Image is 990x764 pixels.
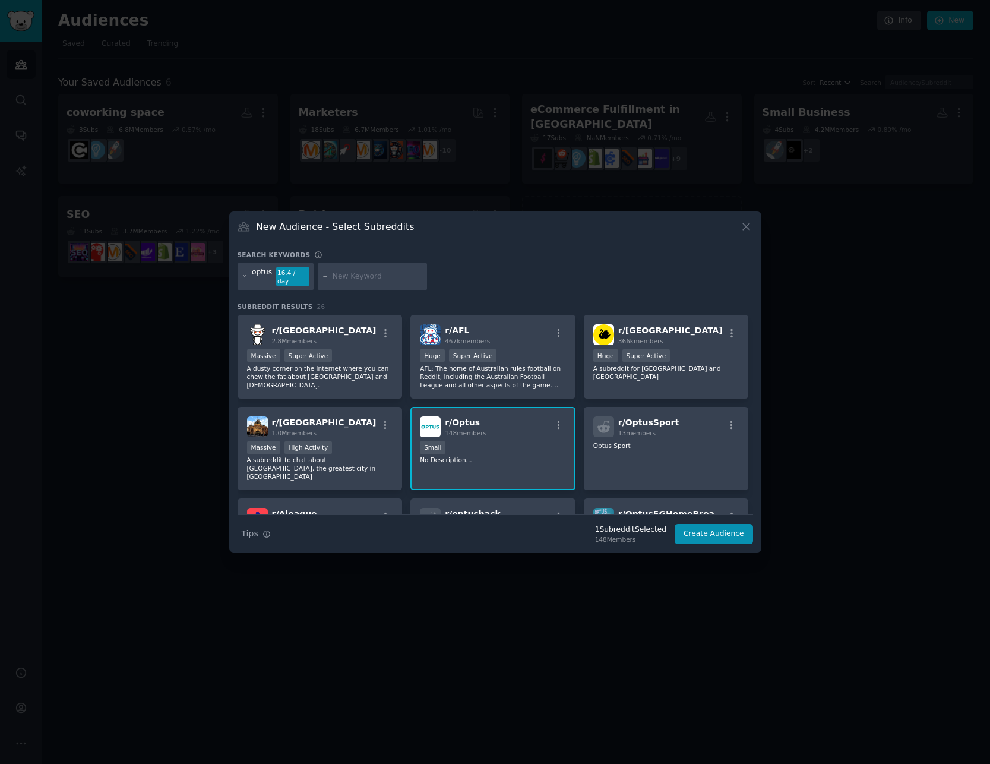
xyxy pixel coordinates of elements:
[247,324,268,345] img: australia
[622,349,670,362] div: Super Active
[276,267,309,286] div: 16.4 / day
[618,326,723,335] span: r/ [GEOGRAPHIC_DATA]
[618,509,744,519] span: r/ Optus5GHomeBroadband
[420,416,441,437] img: Optus
[445,430,486,437] span: 148 members
[420,324,441,345] img: AFL
[593,441,739,450] p: Optus Sport
[247,508,268,529] img: Aleague
[618,337,663,345] span: 366k members
[420,349,445,362] div: Huge
[445,337,490,345] span: 467k members
[420,456,566,464] p: No Description...
[247,364,393,389] p: A dusty corner on the internet where you can chew the fat about [GEOGRAPHIC_DATA] and [DEMOGRAPHI...
[420,441,445,454] div: Small
[238,523,275,544] button: Tips
[593,349,618,362] div: Huge
[247,349,280,362] div: Massive
[445,326,469,335] span: r/ AFL
[238,251,311,259] h3: Search keywords
[618,430,656,437] span: 13 members
[445,418,480,427] span: r/ Optus
[420,364,566,389] p: AFL: The home of Australian rules football on Reddit, including the Australian Football League an...
[593,324,614,345] img: perth
[284,441,333,454] div: High Activity
[445,509,501,519] span: r/ optushack
[256,220,414,233] h3: New Audience - Select Subreddits
[675,524,753,544] button: Create Audience
[272,418,377,427] span: r/ [GEOGRAPHIC_DATA]
[272,337,317,345] span: 2.8M members
[595,535,666,544] div: 148 Members
[593,508,614,529] img: Optus5GHomeBroadband
[618,418,679,427] span: r/ OptusSport
[595,525,666,535] div: 1 Subreddit Selected
[333,271,423,282] input: New Keyword
[247,416,268,437] img: melbourne
[593,364,739,381] p: A subreddit for [GEOGRAPHIC_DATA] and [GEOGRAPHIC_DATA]
[247,456,393,481] p: A subreddit to chat about [GEOGRAPHIC_DATA], the greatest city in [GEOGRAPHIC_DATA]
[272,430,317,437] span: 1.0M members
[252,267,272,286] div: optus
[238,302,313,311] span: Subreddit Results
[242,528,258,540] span: Tips
[247,441,280,454] div: Massive
[272,326,377,335] span: r/ [GEOGRAPHIC_DATA]
[284,349,333,362] div: Super Active
[449,349,497,362] div: Super Active
[272,509,317,519] span: r/ Aleague
[317,303,325,310] span: 26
